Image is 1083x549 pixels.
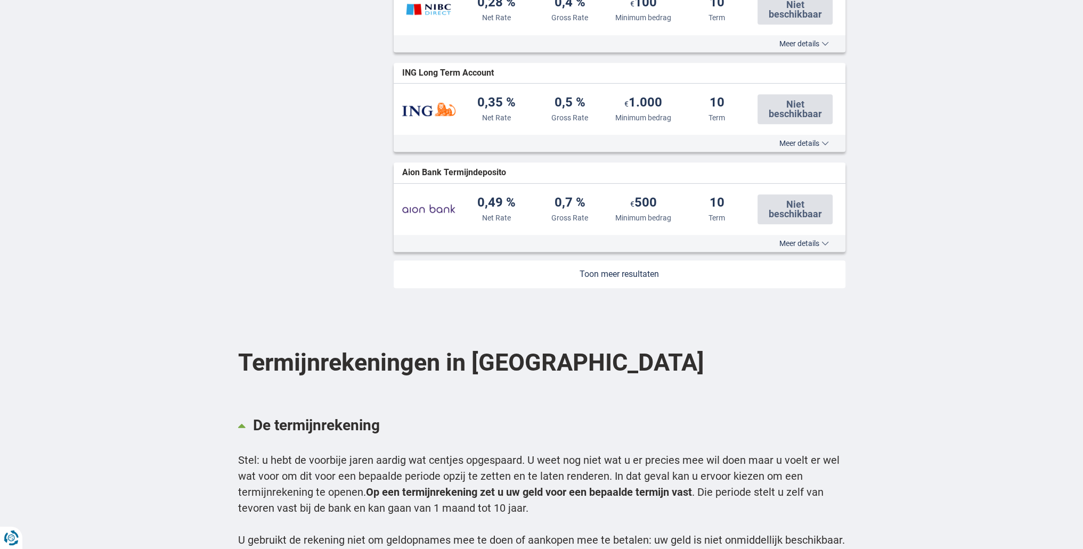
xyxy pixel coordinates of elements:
span: Niet beschikbaar [764,100,826,119]
div: Minimum bedrag [615,12,671,23]
div: 500 [630,196,657,210]
div: 0,5 % [555,96,585,110]
div: 0,35 % [477,96,516,110]
button: Meer details [771,239,837,248]
div: Term [709,112,725,123]
span: € [630,200,634,208]
span: Aion Bank Termijndeposito [402,167,506,179]
div: Term [709,212,725,223]
span: Meer details [779,40,829,47]
span: Niet beschikbaar [764,200,826,219]
div: Net Rate [482,112,511,123]
div: 0,49 % [477,196,516,210]
img: ING [402,96,455,122]
div: Gross Rate [551,212,588,223]
h2: Termijnrekeningen in [GEOGRAPHIC_DATA] [238,324,845,400]
span: Meer details [779,140,829,147]
div: Gross Rate [551,12,588,23]
div: 10 [709,96,724,110]
div: Net Rate [482,12,511,23]
div: Net Rate [482,212,511,223]
div: Gross Rate [551,112,588,123]
span: € [624,100,629,108]
div: 1.000 [624,96,662,110]
button: Meer details [771,39,837,48]
button: Niet beschikbaar [758,194,832,224]
button: Meer details [771,139,837,148]
div: Minimum bedrag [615,212,671,223]
button: Niet beschikbaar [758,94,832,124]
div: 0,7 % [555,196,585,210]
strong: Op een termijnrekening zet u uw geld voor een bepaalde termijn vast [366,486,692,498]
div: Term [709,12,725,23]
img: Aion Bank [402,196,455,223]
div: Minimum bedrag [615,112,671,123]
div: 10 [709,196,724,210]
a: De termijnrekening [238,406,845,444]
span: ING Long Term Account [402,67,494,79]
span: Meer details [779,240,829,247]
